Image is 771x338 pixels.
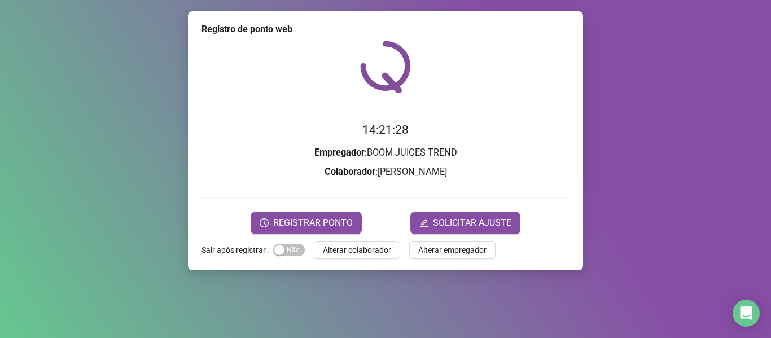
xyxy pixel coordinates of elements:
[314,147,365,158] strong: Empregador
[201,165,570,179] h3: : [PERSON_NAME]
[410,212,520,234] button: editSOLICITAR AJUSTE
[418,244,487,256] span: Alterar empregador
[733,300,760,327] div: Open Intercom Messenger
[323,244,391,256] span: Alterar colaborador
[201,241,273,259] label: Sair após registrar
[325,166,375,177] strong: Colaborador
[273,216,353,230] span: REGISTRAR PONTO
[201,146,570,160] h3: : BOOM JUICES TREND
[433,216,511,230] span: SOLICITAR AJUSTE
[251,212,362,234] button: REGISTRAR PONTO
[362,123,409,137] time: 14:21:28
[360,41,411,93] img: QRPoint
[201,23,570,36] div: Registro de ponto web
[409,241,496,259] button: Alterar empregador
[260,218,269,227] span: clock-circle
[419,218,428,227] span: edit
[314,241,400,259] button: Alterar colaborador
